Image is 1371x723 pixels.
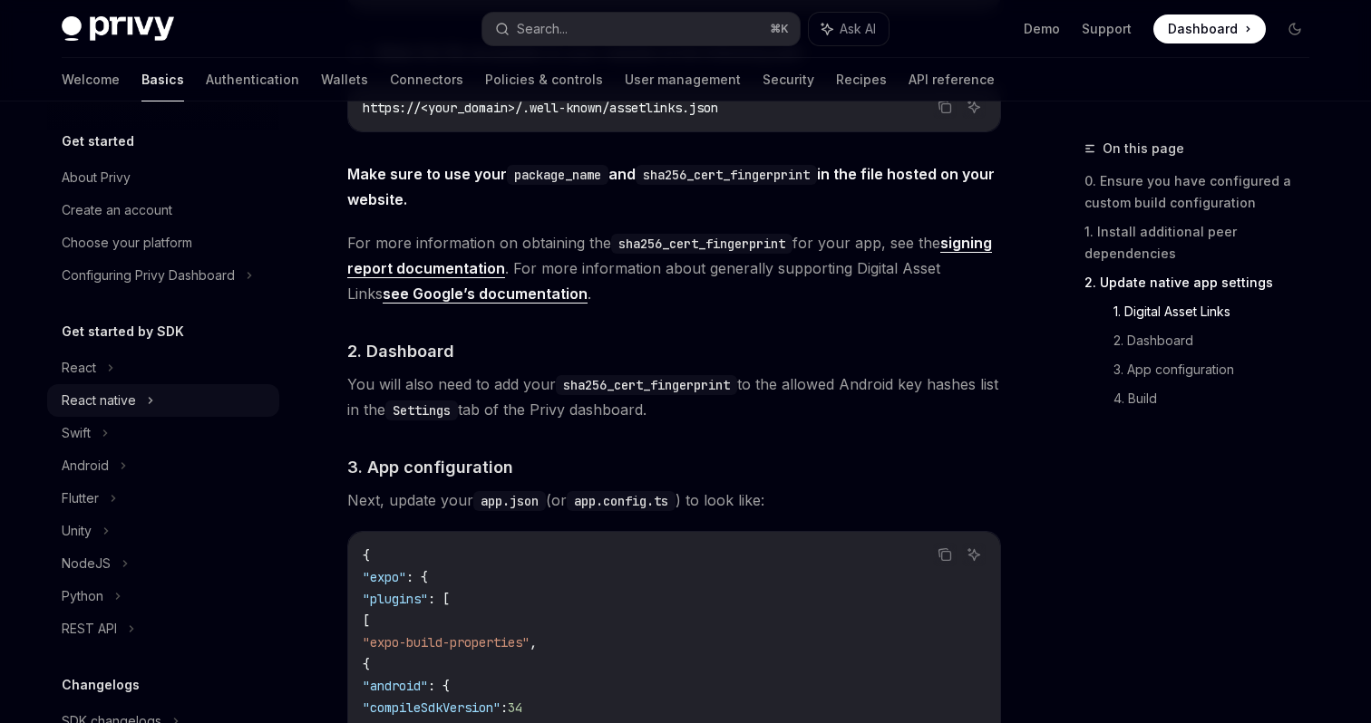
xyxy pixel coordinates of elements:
a: API reference [909,58,995,101]
code: sha256_cert_fingerprint [556,375,737,395]
span: 34 [508,699,522,716]
img: dark logo [62,16,174,42]
span: { [363,547,370,564]
span: You will also need to add your to the allowed Android key hashes list in the tab of the Privy das... [347,371,1001,422]
h5: Changelogs [62,674,140,696]
span: 3. App configuration [347,455,513,479]
div: Create an account [62,199,172,221]
code: app.json [473,491,546,511]
button: Ask AI [962,95,986,119]
span: [ [363,612,370,629]
code: package_name [507,165,608,185]
span: Next, update your (or ) to look like: [347,487,1001,513]
a: Demo [1024,20,1060,38]
h5: Get started by SDK [62,321,184,342]
a: Basics [141,58,184,101]
a: Create an account [47,194,279,227]
a: 0. Ensure you have configured a custom build configuration [1084,167,1324,217]
a: Welcome [62,58,120,101]
a: User management [625,58,741,101]
a: 2. Update native app settings [1084,268,1324,297]
span: , [530,634,537,651]
button: Copy the contents from the code block [933,95,957,119]
span: "expo" [363,569,406,585]
button: Search...⌘K [482,13,800,45]
a: Wallets [321,58,368,101]
h5: Get started [62,130,134,152]
span: { [363,656,370,672]
div: React [62,357,96,379]
span: "expo-build-properties" [363,634,530,651]
div: Android [62,455,109,477]
div: Unity [62,520,92,542]
code: sha256_cert_fingerprint [636,165,817,185]
span: ⌘ K [770,22,789,36]
span: On this page [1103,138,1184,159]
code: app.config.ts [567,491,676,511]
span: For more information on obtaining the for your app, see the . For more information about generall... [347,230,1001,306]
div: React native [62,390,136,411]
a: 4. Build [1113,384,1324,413]
div: Configuring Privy Dashboard [62,265,235,286]
a: Policies & controls [485,58,603,101]
a: Authentication [206,58,299,101]
button: Ask AI [809,13,889,45]
div: REST API [62,618,117,640]
a: Dashboard [1153,14,1266,43]
a: Security [763,58,814,101]
a: Choose your platform [47,227,279,259]
a: 1. Install additional peer dependencies [1084,217,1324,268]
div: Python [62,585,103,607]
span: Ask AI [840,20,876,38]
code: Settings [385,400,458,420]
a: 3. App configuration [1113,355,1324,384]
a: see Google’s documentation [383,284,588,304]
a: Connectors [390,58,463,101]
button: Toggle dark mode [1280,14,1309,43]
div: NodeJS [62,553,111,574]
a: 2. Dashboard [1113,326,1324,355]
span: : [ [428,591,450,607]
span: Dashboard [1168,20,1238,38]
div: Choose your platform [62,232,192,254]
a: Support [1082,20,1132,38]
strong: Make sure to use your and in the file hosted on your website. [347,165,995,208]
span: "compileSdkVersion" [363,699,501,716]
button: Copy the contents from the code block [933,543,957,566]
a: 1. Digital Asset Links [1113,297,1324,326]
a: Recipes [836,58,887,101]
button: Ask AI [962,543,986,566]
span: 2. Dashboard [347,339,454,363]
span: : { [428,678,450,694]
span: : { [406,569,428,585]
span: "android" [363,678,428,694]
div: Search... [517,18,568,40]
div: Swift [62,422,91,444]
a: About Privy [47,161,279,194]
div: Flutter [62,487,99,509]
code: sha256_cert_fingerprint [611,234,792,254]
div: About Privy [62,167,131,188]
span: : [501,699,508,716]
span: "plugins" [363,591,428,607]
span: https://<your_domain>/.well-known/assetlinks.json [363,100,718,116]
